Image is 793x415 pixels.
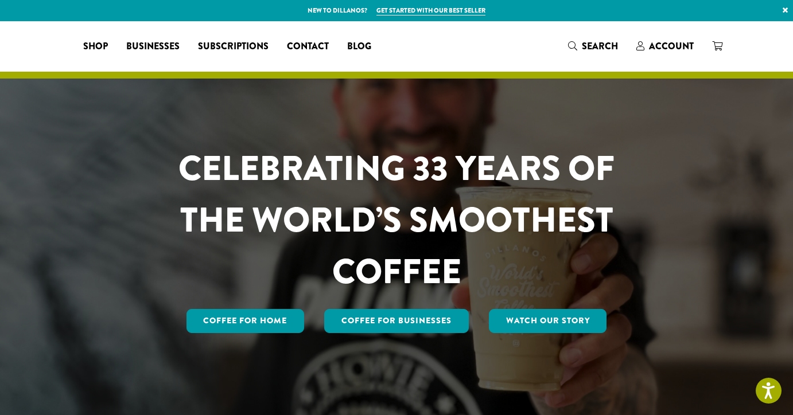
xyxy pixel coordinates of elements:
span: Shop [83,40,108,54]
a: Coffee for Home [186,309,305,333]
a: Coffee For Businesses [324,309,469,333]
span: Blog [347,40,371,54]
a: Search [559,37,627,56]
a: Watch Our Story [489,309,607,333]
span: Search [582,40,618,53]
span: Businesses [126,40,180,54]
a: Shop [74,37,117,56]
a: Get started with our best seller [376,6,485,15]
span: Account [649,40,694,53]
h1: CELEBRATING 33 YEARS OF THE WORLD’S SMOOTHEST COFFEE [145,143,648,297]
span: Subscriptions [198,40,269,54]
span: Contact [287,40,329,54]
